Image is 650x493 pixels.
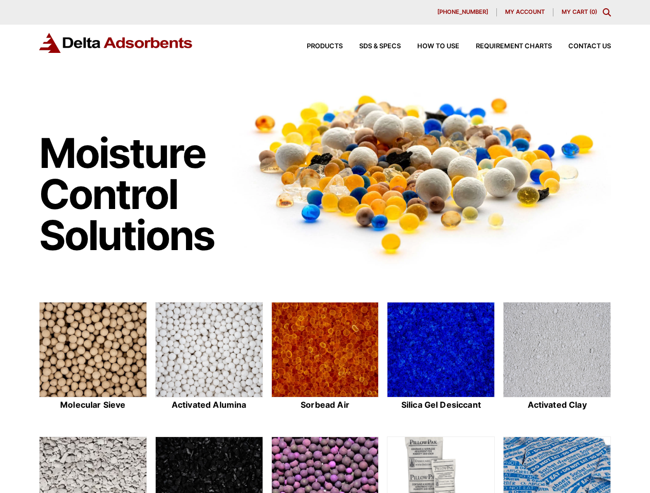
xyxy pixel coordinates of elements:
a: Molecular Sieve [39,302,147,411]
a: My account [497,8,553,16]
span: 0 [591,8,595,15]
span: [PHONE_NUMBER] [437,9,488,15]
span: Requirement Charts [476,43,552,50]
span: How to Use [417,43,459,50]
h1: Moisture Control Solutions [39,132,222,256]
a: Activated Alumina [155,302,263,411]
a: [PHONE_NUMBER] [429,8,497,16]
a: Silica Gel Desiccant [387,302,495,411]
h2: Molecular Sieve [39,400,147,410]
img: Image [232,78,611,269]
div: Toggle Modal Content [603,8,611,16]
h2: Silica Gel Desiccant [387,400,495,410]
a: SDS & SPECS [343,43,401,50]
a: Contact Us [552,43,611,50]
a: Activated Clay [503,302,611,411]
h2: Activated Clay [503,400,611,410]
h2: Sorbead Air [271,400,379,410]
a: Sorbead Air [271,302,379,411]
h2: Activated Alumina [155,400,263,410]
a: My Cart (0) [562,8,597,15]
img: Delta Adsorbents [39,33,193,53]
span: Contact Us [568,43,611,50]
span: SDS & SPECS [359,43,401,50]
a: Requirement Charts [459,43,552,50]
span: My account [505,9,545,15]
span: Products [307,43,343,50]
a: Products [290,43,343,50]
a: How to Use [401,43,459,50]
